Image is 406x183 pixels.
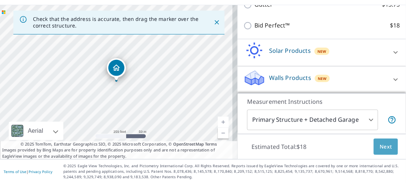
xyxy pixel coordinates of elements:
[218,128,229,139] a: Current Level 17, Zoom Out
[269,73,311,82] p: Walls Products
[390,21,400,30] p: $18
[380,142,392,151] span: Next
[212,18,221,27] button: Close
[4,169,26,174] a: Terms of Use
[254,21,290,30] p: Bid Perfect™
[33,16,200,29] p: Check that the address is accurate, then drag the marker over the correct structure.
[29,169,52,174] a: Privacy Policy
[246,139,313,155] p: Estimated Total: $18
[317,48,327,54] span: New
[205,141,217,147] a: Terms
[218,117,229,128] a: Current Level 17, Zoom In
[21,141,217,147] span: © 2025 TomTom, Earthstar Geographics SIO, © 2025 Microsoft Corporation, ©
[4,169,52,174] p: |
[247,110,378,130] div: Primary Structure + Detached Garage
[243,42,400,63] div: Solar ProductsNew
[247,97,396,106] p: Measurement Instructions
[173,141,204,147] a: OpenStreetMap
[9,122,63,140] div: Aerial
[107,58,126,81] div: Dropped pin, building 1, Residential property, 7469 Hargus Dr Maineville, OH 45039
[374,139,398,155] button: Next
[243,69,400,90] div: Walls ProductsNew
[388,116,396,124] span: Your report will include the primary structure and a detached garage if one exists.
[269,46,311,55] p: Solar Products
[63,163,402,180] p: © 2025 Eagle View Technologies, Inc. and Pictometry International Corp. All Rights Reserved. Repo...
[26,122,45,140] div: Aerial
[318,76,327,81] span: New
